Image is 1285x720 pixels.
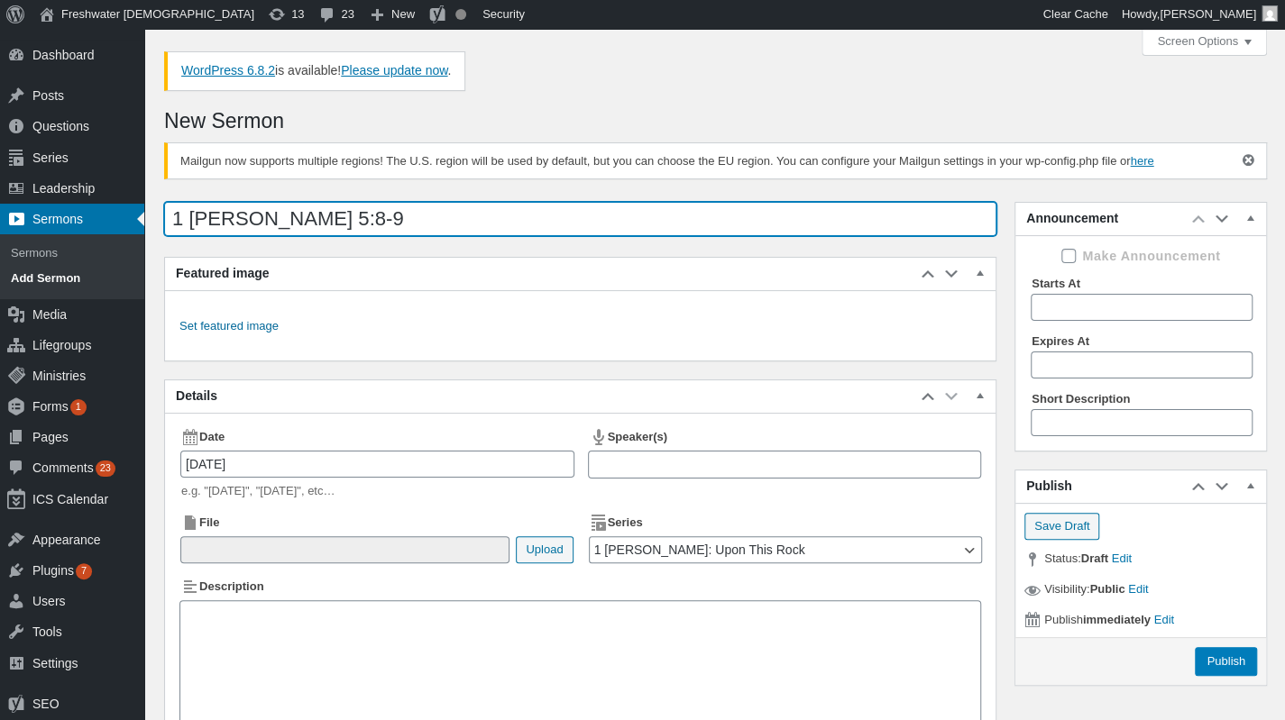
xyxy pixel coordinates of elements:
h2: Publish [1015,470,1187,503]
span: 1 [76,401,81,412]
label: Speaker(s) [588,428,982,446]
div: Visibility: [1015,576,1266,606]
span: Edit [1111,551,1131,565]
h2: Details [165,380,916,413]
button: Upload [516,536,573,563]
input: Save Draft [1024,513,1099,540]
span: 7 [81,565,87,576]
a: here [1130,154,1153,168]
a: Set featured image [179,317,279,335]
span: Edit [1128,582,1148,596]
p: Mailgun now supports multiple regions! The U.S. region will be used by default, but you can choos... [179,150,1232,172]
p: e.g. "[DATE]", "[DATE]", etc… [179,482,574,500]
b: immediately [1083,613,1151,626]
input: Make Announcement [1061,249,1076,263]
a: WordPress 6.8.2 [181,63,275,77]
span: Security [482,7,525,21]
span: Clear Cache [1042,7,1107,21]
h1: New Sermon [164,100,284,139]
h2: Announcement [1015,203,1187,235]
span: Update Available [70,399,87,415]
a: Please update WordPress now [341,63,447,77]
span: Draft [1080,551,1107,565]
div: is available! . [164,51,465,91]
label: Series [588,514,982,532]
button: Screen Options [1142,29,1267,56]
span: Public [1089,582,1124,596]
span: Publish [1024,611,1153,627]
label: Expires At [1030,335,1252,347]
label: File [179,514,574,532]
span: [PERSON_NAME] [1160,7,1256,21]
input: Publish [1195,647,1257,676]
h2: Featured image [165,258,916,290]
label: Starts At [1030,278,1252,289]
span: 23 [100,462,111,473]
span: Make Announcement [1082,249,1220,263]
span: Edit [1153,613,1173,626]
label: Date [179,428,574,446]
div: Status: [1015,545,1266,576]
label: Description [179,578,981,596]
label: Short Description [1030,393,1252,405]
